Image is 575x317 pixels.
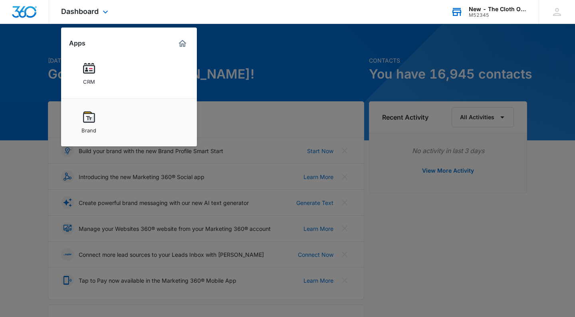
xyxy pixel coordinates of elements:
div: account name [469,6,527,12]
span: Dashboard [61,7,99,16]
a: Marketing 360® Dashboard [176,37,189,50]
div: Brand [81,123,96,134]
a: Brand [74,107,104,138]
a: CRM [74,59,104,89]
h2: Apps [69,39,85,47]
div: CRM [83,75,95,85]
div: account id [469,12,527,18]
